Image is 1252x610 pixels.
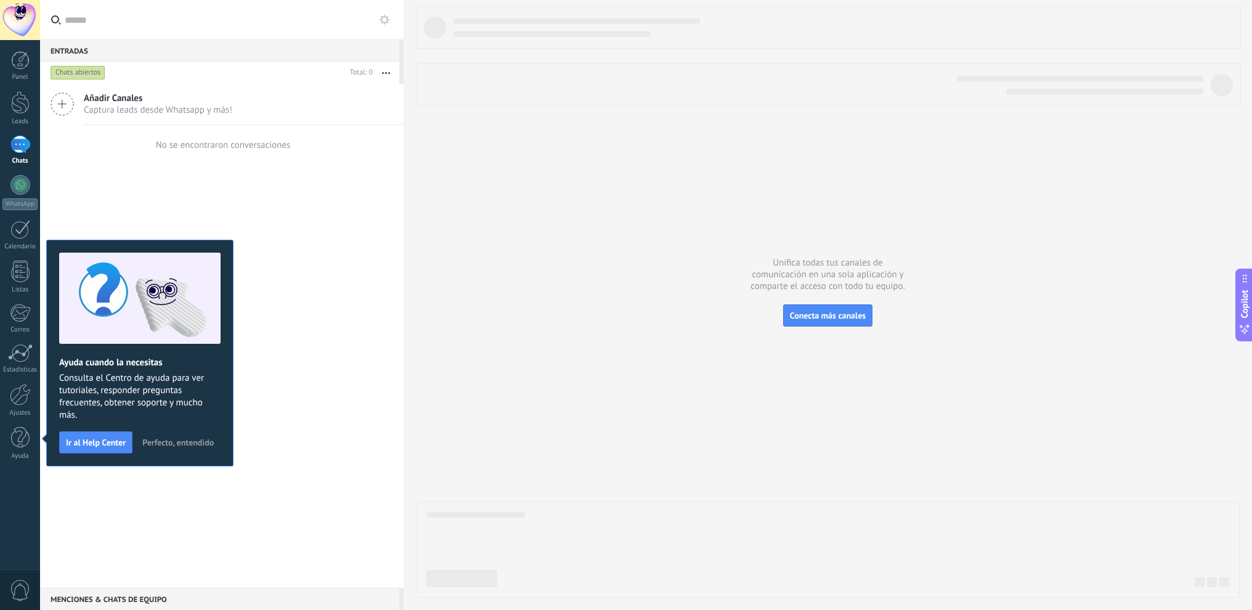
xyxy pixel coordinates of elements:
[2,157,38,165] div: Chats
[783,304,872,327] button: Conecta más canales
[345,67,373,79] div: Total: 0
[40,39,399,62] div: Entradas
[51,65,105,80] div: Chats abiertos
[142,438,214,447] span: Perfecto, entendido
[2,73,38,81] div: Panel
[2,198,38,210] div: WhatsApp
[66,438,126,447] span: Ir al Help Center
[790,310,866,321] span: Conecta más canales
[2,409,38,417] div: Ajustes
[2,366,38,374] div: Estadísticas
[59,431,132,453] button: Ir al Help Center
[2,452,38,460] div: Ayuda
[40,588,399,610] div: Menciones & Chats de equipo
[2,326,38,334] div: Correo
[2,243,38,251] div: Calendario
[84,104,232,116] span: Captura leads desde Whatsapp y más!
[1238,290,1251,319] span: Copilot
[84,92,232,104] span: Añadir Canales
[59,372,221,421] span: Consulta el Centro de ayuda para ver tutoriales, responder preguntas frecuentes, obtener soporte ...
[137,433,219,452] button: Perfecto, entendido
[59,357,221,368] h2: Ayuda cuando la necesitas
[2,286,38,294] div: Listas
[2,118,38,126] div: Leads
[156,139,291,151] div: No se encontraron conversaciones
